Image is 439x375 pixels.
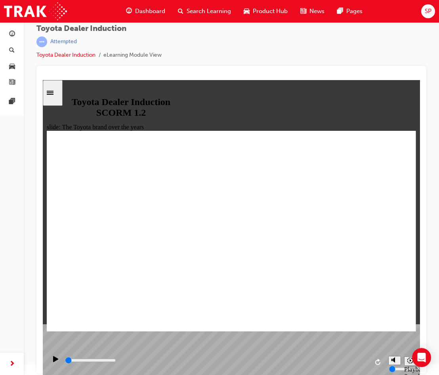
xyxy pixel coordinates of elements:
[120,3,172,19] a: guage-iconDashboard
[425,7,431,16] span: SP
[361,286,373,300] div: Playback Speed
[9,31,15,38] span: guage-icon
[9,359,15,369] span: next-icon
[126,6,132,16] span: guage-icon
[346,7,363,16] span: Pages
[4,276,17,289] button: Play (Ctrl+Alt+P)
[244,6,250,16] span: car-icon
[9,47,15,54] span: search-icon
[331,3,369,19] a: pages-iconPages
[237,3,294,19] a: car-iconProduct Hub
[103,51,162,60] li: eLearning Module View
[4,2,67,20] img: Trak
[187,7,231,16] span: Search Learning
[22,277,73,283] input: slide progress
[135,7,165,16] span: Dashboard
[421,4,435,18] button: SP
[294,3,331,19] a: news-iconNews
[342,269,373,295] div: misc controls
[50,38,77,46] div: Attempted
[300,6,306,16] span: news-icon
[412,348,431,367] div: Open Intercom Messenger
[253,7,288,16] span: Product Hub
[9,98,15,105] span: pages-icon
[309,7,324,16] span: News
[172,3,237,19] a: search-iconSearch Learning
[36,24,162,33] span: Toyota Dealer Induction
[346,286,397,292] input: volume
[330,276,342,288] button: Replay (Ctrl+Alt+R)
[345,276,358,285] button: Unmute (Ctrl+Alt+M)
[9,79,15,86] span: news-icon
[9,63,15,70] span: car-icon
[178,6,183,16] span: search-icon
[36,52,95,58] a: Toyota Dealer Induction
[4,269,342,295] div: playback controls
[361,276,374,286] button: Playback speed
[36,36,47,47] span: learningRecordVerb_ATTEMPT-icon
[337,6,343,16] span: pages-icon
